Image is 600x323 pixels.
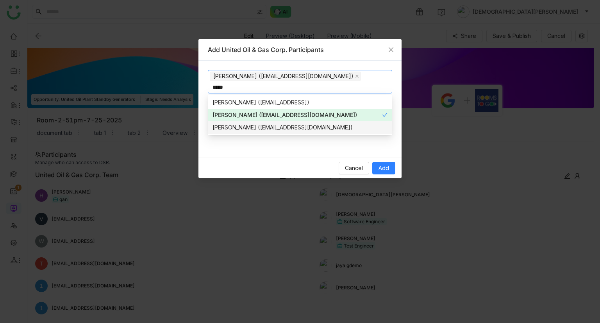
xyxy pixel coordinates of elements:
div: [PERSON_NAME] ([EMAIL_ADDRESS][DOMAIN_NAME]) [213,72,354,81]
div: [PERSON_NAME] ([EMAIL_ADDRESS]) [212,98,387,107]
span: Cancel [345,164,363,172]
nz-option-item: Vipul Kalia (vipulkalia@gmail.com) [208,121,392,134]
button: Add [372,162,395,174]
div: Add United Oil & Gas Corp. Participants [208,45,392,54]
nz-option-item: Vipul Kalia (vipulk@gtmbuddy.ai) [208,96,392,109]
div: [PERSON_NAME] ([EMAIL_ADDRESS][DOMAIN_NAME]) [212,123,387,132]
nz-select-item: Vipul Kalia (vipulkalia@gmail.com) [210,72,361,81]
button: Cancel [339,162,369,174]
button: Close [380,39,402,60]
div: [PERSON_NAME] ([EMAIL_ADDRESS][DOMAIN_NAME]) [212,111,382,119]
nz-option-item: Vipul Kalia (vipulkalia@gmail.com) [208,109,392,121]
span: Add [379,164,389,172]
